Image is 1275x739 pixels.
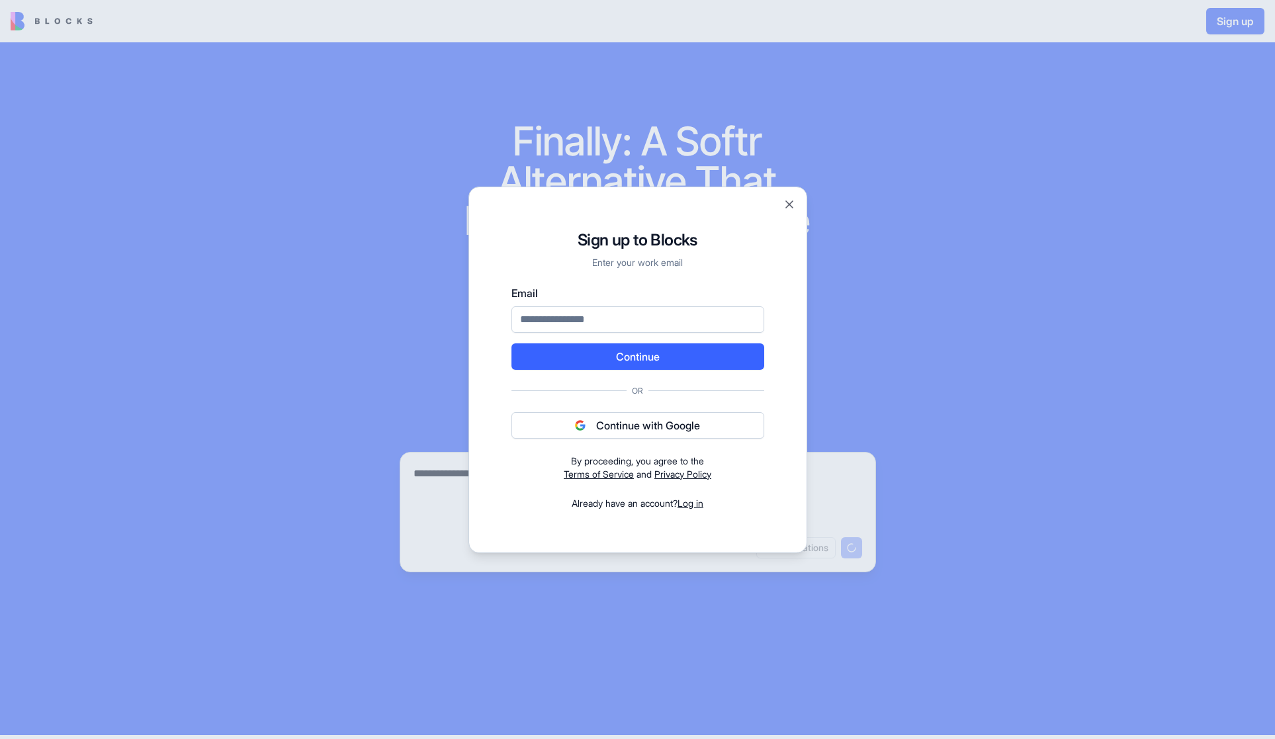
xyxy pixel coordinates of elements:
[511,343,764,370] button: Continue
[575,420,586,431] img: google logo
[564,468,634,480] a: Terms of Service
[511,285,764,301] label: Email
[654,468,711,480] a: Privacy Policy
[511,455,764,481] div: and
[783,198,796,211] button: Close
[678,498,703,509] a: Log in
[511,230,764,251] h1: Sign up to Blocks
[511,497,764,510] div: Already have an account?
[511,412,764,439] button: Continue with Google
[511,455,764,468] div: By proceeding, you agree to the
[511,256,764,269] p: Enter your work email
[627,386,648,396] span: Or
